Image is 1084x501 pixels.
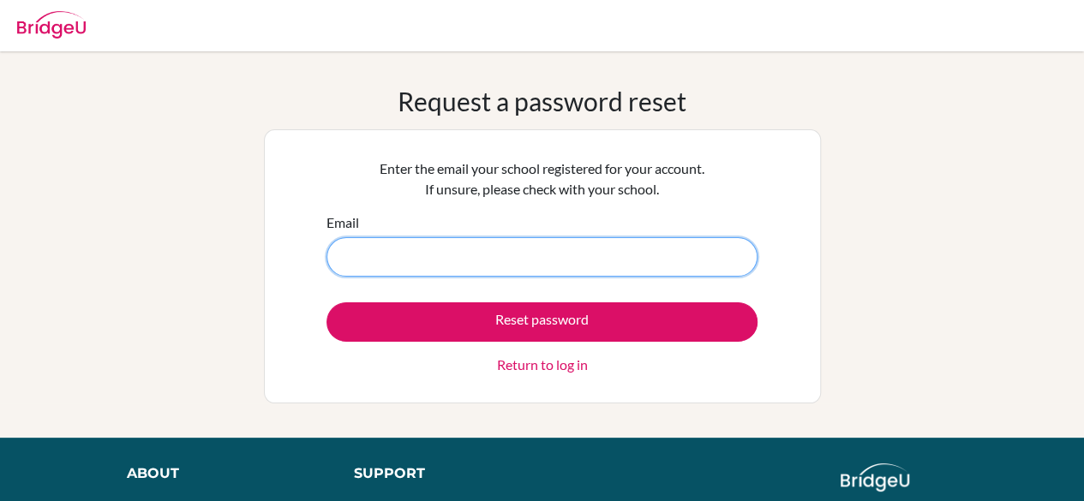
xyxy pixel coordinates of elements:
[326,212,359,233] label: Email
[326,158,758,200] p: Enter the email your school registered for your account. If unsure, please check with your school.
[127,463,315,484] div: About
[354,463,525,484] div: Support
[398,86,686,116] h1: Request a password reset
[17,11,86,39] img: Bridge-U
[497,355,588,375] a: Return to log in
[326,302,758,342] button: Reset password
[841,463,910,492] img: logo_white@2x-f4f0deed5e89b7ecb1c2cc34c3e3d731f90f0f143d5ea2071677605dd97b5244.png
